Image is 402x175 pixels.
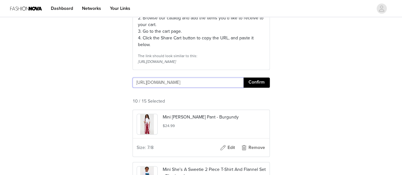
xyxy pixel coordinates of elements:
[133,77,243,88] input: Checkout URL
[378,3,385,14] div: avatar
[163,123,266,129] h5: $24.99
[163,114,266,120] p: Mini [PERSON_NAME] Pant - Burgundy
[10,1,42,16] img: Fashion Nova Logo
[243,77,270,88] button: Confirm
[138,15,264,28] p: 2. Browse our catalog and add the items you’d like to receive to your cart.
[47,1,77,16] a: Dashboard
[106,1,134,16] a: Your Links
[133,98,165,104] span: 10 / 15 Selected
[140,114,154,134] img: product image
[137,144,153,151] span: Size: 7/8
[215,143,240,153] button: Edit
[138,53,264,59] div: The link should look similar to this:
[240,143,266,153] button: Remove
[138,35,264,48] p: 4. Click the Share Cart button to copy the URL, and paste it below.
[138,59,264,64] div: [URL][DOMAIN_NAME]
[138,28,264,35] p: 3. Go to the cart page.
[78,1,105,16] a: Networks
